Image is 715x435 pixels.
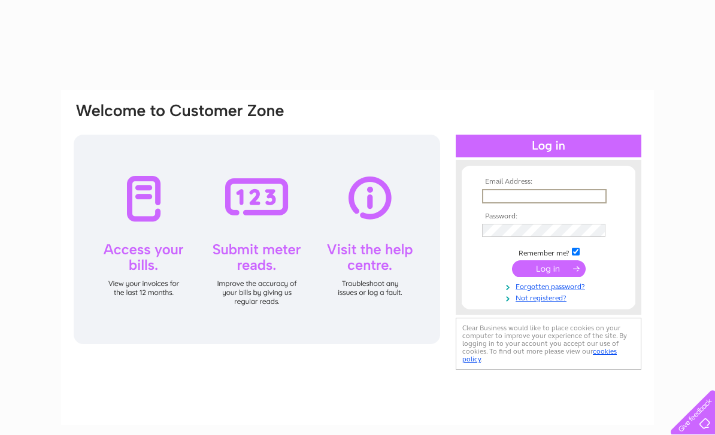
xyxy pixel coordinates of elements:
a: cookies policy [462,347,617,363]
td: Remember me? [479,246,618,258]
th: Password: [479,212,618,221]
a: Not registered? [482,291,618,303]
th: Email Address: [479,178,618,186]
a: Forgotten password? [482,280,618,291]
input: Submit [512,260,586,277]
div: Clear Business would like to place cookies on your computer to improve your experience of the sit... [456,318,641,370]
